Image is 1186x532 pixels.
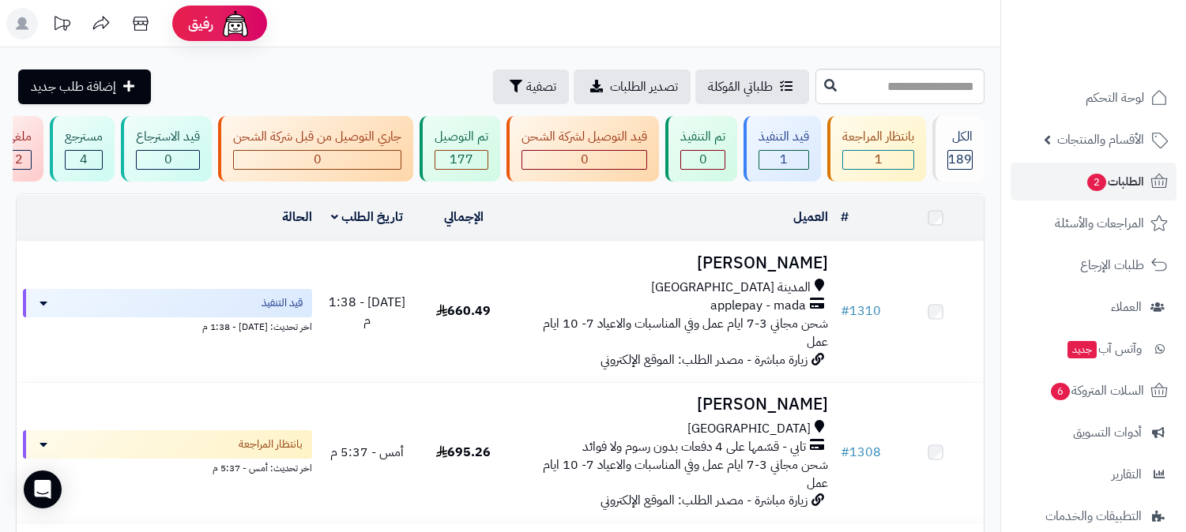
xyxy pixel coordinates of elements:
a: الكل189 [929,116,988,182]
span: تصدير الطلبات [610,77,678,96]
span: 1 [780,150,788,169]
div: مسترجع [65,128,103,146]
span: شحن مجاني 3-7 ايام عمل وفي المناسبات والاعياد 7- 10 ايام عمل [543,314,828,351]
div: Open Intercom Messenger [24,470,62,508]
a: الطلبات2 [1011,163,1177,200]
div: تم التنفيذ [680,128,725,146]
div: قيد الاسترجاع [136,128,200,146]
span: جديد [1067,341,1097,358]
a: التقارير [1011,455,1177,493]
a: تحديثات المنصة [42,8,81,43]
span: 0 [699,150,707,169]
span: [DATE] - 1:38 م [329,293,405,330]
div: 0 [522,151,646,169]
span: لوحة التحكم [1086,87,1144,109]
span: 0 [581,150,589,169]
h3: [PERSON_NAME] [518,254,828,272]
a: الحالة [282,208,312,227]
span: التطبيقات والخدمات [1045,505,1142,527]
div: 0 [681,151,725,169]
span: 6 [1051,383,1070,400]
span: تابي - قسّمها على 4 دفعات بدون رسوم ولا فوائد [582,438,806,456]
span: 0 [314,150,322,169]
span: أدوات التسويق [1073,421,1142,444]
span: 4 [80,150,88,169]
div: قيد التوصيل لشركة الشحن [521,128,647,146]
div: جاري التوصيل من قبل شركة الشحن [233,128,401,146]
span: العملاء [1111,296,1142,318]
a: #1310 [841,302,881,320]
div: 2 [7,151,31,169]
span: أمس - 5:37 م [330,443,404,462]
a: طلباتي المُوكلة [695,69,809,104]
span: 0 [164,150,172,169]
div: بانتظار المراجعة [842,128,914,146]
span: 660.49 [436,302,491,320]
div: 0 [137,151,199,169]
span: طلبات الإرجاع [1080,254,1144,276]
div: قيد التنفيذ [759,128,809,146]
a: بانتظار المراجعة 1 [824,116,929,182]
span: وآتس آب [1066,338,1142,360]
span: 177 [450,150,473,169]
h3: [PERSON_NAME] [518,395,828,414]
span: زيارة مباشرة - مصدر الطلب: الموقع الإلكتروني [601,491,808,510]
div: 1 [759,151,808,169]
div: الكل [947,128,973,146]
div: تم التوصيل [435,128,488,146]
span: الأقسام والمنتجات [1057,129,1144,151]
span: طلباتي المُوكلة [708,77,773,96]
a: تم التنفيذ 0 [662,116,740,182]
a: تم التوصيل 177 [416,116,503,182]
div: 0 [234,151,401,169]
a: العملاء [1011,288,1177,326]
div: اخر تحديث: [DATE] - 1:38 م [23,317,312,334]
a: وآتس آبجديد [1011,330,1177,368]
span: # [841,443,849,462]
a: جاري التوصيل من قبل شركة الشحن 0 [215,116,416,182]
a: # [841,208,849,227]
div: ملغي [6,128,32,146]
span: 2 [15,150,23,169]
img: logo-2.png [1079,40,1171,73]
span: زيارة مباشرة - مصدر الطلب: الموقع الإلكتروني [601,350,808,369]
span: شحن مجاني 3-7 ايام عمل وفي المناسبات والاعياد 7- 10 ايام عمل [543,455,828,493]
a: قيد التنفيذ 1 [740,116,824,182]
span: 1 [875,150,883,169]
a: السلات المتروكة6 [1011,372,1177,410]
img: ai-face.png [220,8,251,39]
span: applepay - mada [710,297,806,315]
span: إضافة طلب جديد [31,77,116,96]
span: # [841,302,849,320]
span: [GEOGRAPHIC_DATA] [687,420,811,438]
span: المراجعات والأسئلة [1055,212,1144,234]
span: 695.26 [436,443,491,462]
span: التقارير [1112,463,1142,485]
a: قيد التوصيل لشركة الشحن 0 [503,116,662,182]
a: العميل [793,208,828,227]
div: 4 [66,151,102,169]
a: طلبات الإرجاع [1011,246,1177,284]
a: #1308 [841,443,881,462]
span: المدينة [GEOGRAPHIC_DATA] [651,279,811,297]
span: رفيق [188,14,213,33]
span: الطلبات [1086,170,1144,193]
a: المراجعات والأسئلة [1011,204,1177,242]
div: 1 [843,151,913,169]
a: مسترجع 4 [47,116,118,182]
button: تصفية [493,69,569,104]
a: قيد الاسترجاع 0 [118,116,215,182]
a: تصدير الطلبات [574,69,691,104]
span: تصفية [526,77,556,96]
div: اخر تحديث: أمس - 5:37 م [23,459,312,475]
div: 177 [435,151,488,169]
a: إضافة طلب جديد [18,69,151,104]
a: أدوات التسويق [1011,414,1177,451]
span: السلات المتروكة [1049,380,1144,402]
span: قيد التنفيذ [262,295,303,311]
a: تاريخ الطلب [331,208,403,227]
span: بانتظار المراجعة [239,436,303,452]
a: الإجمالي [444,208,484,227]
a: لوحة التحكم [1011,79,1177,117]
span: 189 [948,150,972,169]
